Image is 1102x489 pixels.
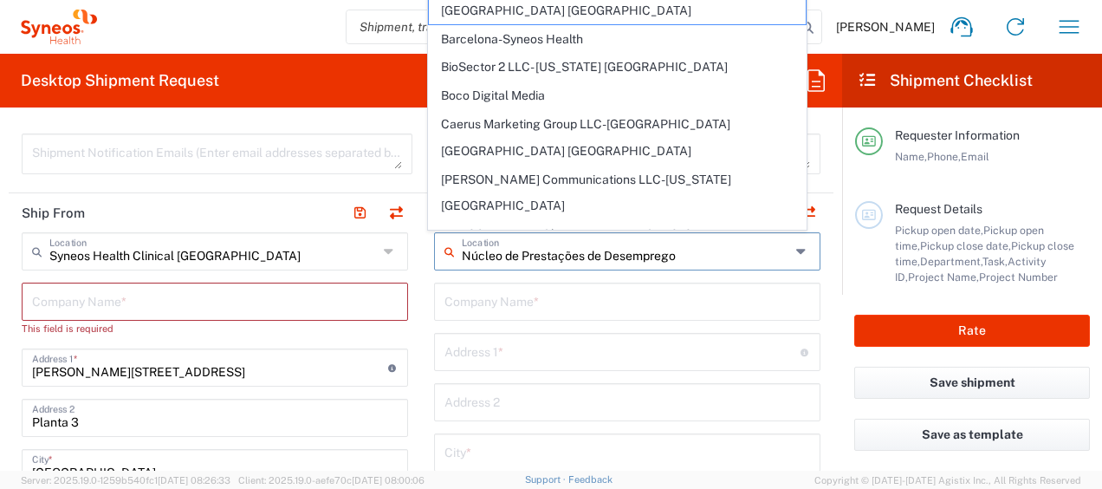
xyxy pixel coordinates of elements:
[979,271,1058,284] span: Project Number
[854,367,1090,399] button: Save shipment
[920,239,1011,252] span: Pickup close date,
[895,150,927,163] span: Name,
[854,419,1090,451] button: Save as template
[22,321,408,336] div: This field is required
[895,202,982,216] span: Request Details
[908,271,979,284] span: Project Name,
[525,474,568,485] a: Support
[920,255,982,268] span: Department,
[429,111,805,165] span: Caerus Marketing Group LLC-[GEOGRAPHIC_DATA] [GEOGRAPHIC_DATA] [GEOGRAPHIC_DATA]
[429,166,805,220] span: [PERSON_NAME] Communications LLC-[US_STATE] [GEOGRAPHIC_DATA]
[158,475,230,486] span: [DATE] 08:26:33
[895,224,983,237] span: Pickup open date,
[347,10,795,43] input: Shipment, tracking or reference number
[961,150,989,163] span: Email
[21,70,219,91] h2: Desktop Shipment Request
[836,19,935,35] span: [PERSON_NAME]
[814,473,1081,488] span: Copyright © [DATE]-[DATE] Agistix Inc., All Rights Reserved
[352,475,425,486] span: [DATE] 08:00:06
[982,255,1008,268] span: Task,
[21,475,230,486] span: Server: 2025.19.0-1259b540fc1
[22,205,85,222] h2: Ship From
[238,475,425,486] span: Client: 2025.19.0-aefe70c
[429,221,805,275] span: [PERSON_NAME] Chicco Agency, LLC-[US_STATE] [GEOGRAPHIC_DATA]
[568,474,613,485] a: Feedback
[854,315,1090,347] button: Rate
[895,128,1020,142] span: Requester Information
[927,150,961,163] span: Phone,
[858,70,1033,91] h2: Shipment Checklist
